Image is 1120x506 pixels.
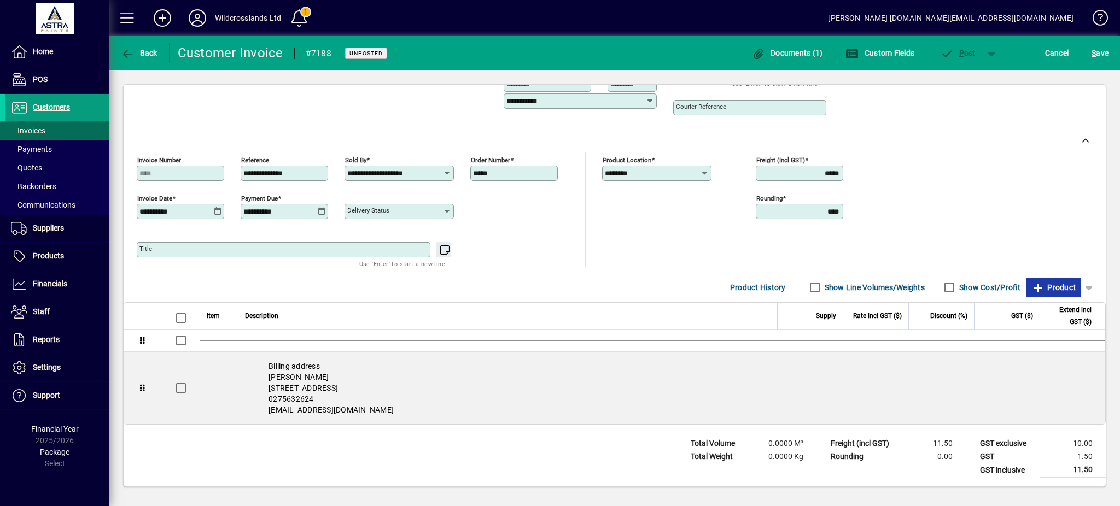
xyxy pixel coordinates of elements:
[1047,304,1092,328] span: Extend incl GST ($)
[349,50,383,57] span: Unposted
[900,450,966,463] td: 0.00
[359,257,445,270] mat-hint: Use 'Enter' to start a new line
[31,425,79,433] span: Financial Year
[121,49,157,57] span: Back
[828,9,1074,27] div: [PERSON_NAME] [DOMAIN_NAME][EMAIL_ADDRESS][DOMAIN_NAME]
[11,126,45,135] span: Invoices
[5,121,109,140] a: Invoices
[685,450,751,463] td: Total Weight
[241,195,278,202] mat-label: Payment due
[822,282,925,293] label: Show Line Volumes/Weights
[957,282,1020,293] label: Show Cost/Profit
[180,8,215,28] button: Profile
[33,223,64,232] span: Suppliers
[5,270,109,298] a: Financials
[603,156,651,164] mat-label: Product location
[40,448,69,456] span: Package
[109,43,170,63] app-page-header-button: Back
[1092,49,1096,57] span: S
[1026,278,1081,297] button: Product
[5,354,109,381] a: Settings
[145,8,180,28] button: Add
[676,103,726,110] mat-label: Courier Reference
[33,335,60,344] span: Reports
[11,182,56,191] span: Backorders
[33,391,60,399] span: Support
[5,196,109,214] a: Communications
[751,450,816,463] td: 0.0000 Kg
[11,201,75,209] span: Communications
[752,49,823,57] span: Documents (1)
[975,450,1040,463] td: GST
[241,156,269,164] mat-label: Reference
[178,44,283,62] div: Customer Invoice
[215,9,281,27] div: Wildcrosslands Ltd
[471,156,510,164] mat-label: Order number
[756,195,783,202] mat-label: Rounding
[11,163,42,172] span: Quotes
[825,437,900,450] td: Freight (incl GST)
[200,352,1105,424] div: Billing address [PERSON_NAME] [STREET_ADDRESS] 0275632624 [EMAIL_ADDRESS][DOMAIN_NAME]
[845,49,914,57] span: Custom Fields
[685,437,751,450] td: Total Volume
[5,326,109,354] a: Reports
[726,278,790,297] button: Product History
[756,156,805,164] mat-label: Freight (incl GST)
[1040,437,1106,450] td: 10.00
[900,437,966,450] td: 11.50
[137,195,172,202] mat-label: Invoice date
[1011,310,1033,322] span: GST ($)
[930,310,967,322] span: Discount (%)
[347,207,389,214] mat-label: Delivery status
[825,450,900,463] td: Rounding
[975,437,1040,450] td: GST exclusive
[1040,450,1106,463] td: 1.50
[5,66,109,93] a: POS
[5,298,109,326] a: Staff
[749,43,826,63] button: Documents (1)
[940,49,976,57] span: ost
[843,43,917,63] button: Custom Fields
[816,310,836,322] span: Supply
[245,310,278,322] span: Description
[33,279,67,288] span: Financials
[306,45,331,62] div: #7188
[5,140,109,158] a: Payments
[1092,44,1109,62] span: ave
[33,47,53,56] span: Home
[345,156,366,164] mat-label: Sold by
[5,215,109,242] a: Suppliers
[1089,43,1111,63] button: Save
[5,382,109,409] a: Support
[1040,463,1106,477] td: 11.50
[11,145,52,154] span: Payments
[5,38,109,66] a: Home
[33,307,50,316] span: Staff
[1084,2,1106,38] a: Knowledge Base
[853,310,902,322] span: Rate incl GST ($)
[5,177,109,196] a: Backorders
[118,43,160,63] button: Back
[935,43,981,63] button: Post
[975,463,1040,477] td: GST inclusive
[5,158,109,177] a: Quotes
[207,310,220,322] span: Item
[730,279,786,296] span: Product History
[33,251,64,260] span: Products
[137,156,181,164] mat-label: Invoice number
[959,49,964,57] span: P
[33,103,70,111] span: Customers
[33,363,61,372] span: Settings
[33,75,48,84] span: POS
[5,243,109,270] a: Products
[751,437,816,450] td: 0.0000 M³
[1031,279,1076,296] span: Product
[1042,43,1072,63] button: Cancel
[1045,44,1069,62] span: Cancel
[139,245,152,252] mat-label: Title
